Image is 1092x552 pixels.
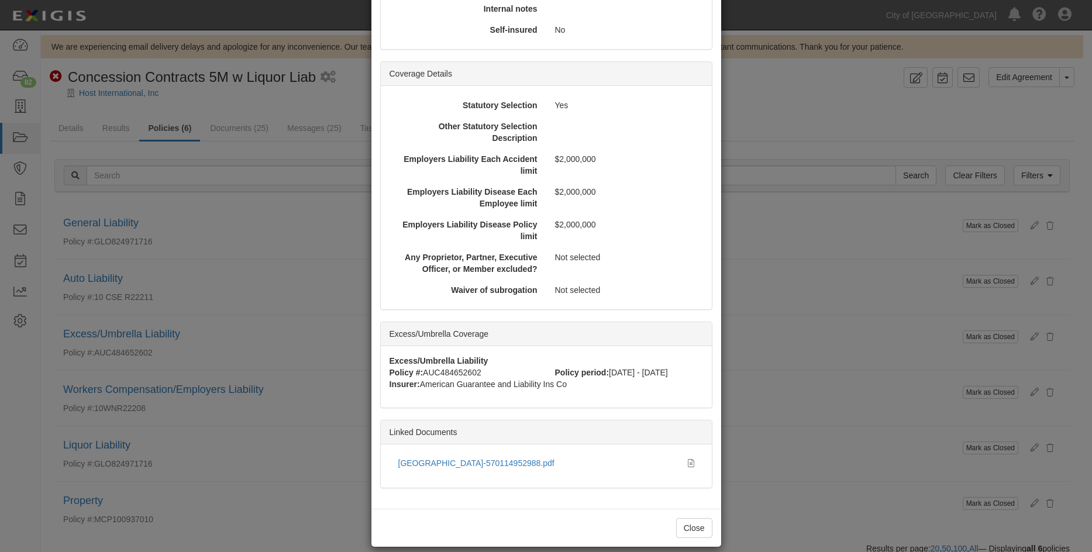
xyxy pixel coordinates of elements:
[676,518,712,538] button: Close
[546,219,707,230] div: $2,000,000
[381,420,712,444] div: Linked Documents
[398,458,554,468] a: [GEOGRAPHIC_DATA]-570114952988.pdf
[546,186,707,198] div: $2,000,000
[381,378,712,390] div: American Guarantee and Liability Ins Co
[385,153,546,177] div: Employers Liability Each Accident limit
[546,251,707,263] div: Not selected
[546,24,707,36] div: No
[381,322,712,346] div: Excess/Umbrella Coverage
[555,368,609,377] strong: Policy period:
[385,120,546,144] div: Other Statutory Selection Description
[385,99,546,111] div: Statutory Selection
[546,153,707,165] div: $2,000,000
[390,379,420,389] strong: Insurer:
[546,367,712,378] div: [DATE] - [DATE]
[385,251,546,275] div: Any Proprietor, Partner, Executive Officer, or Member excluded?
[381,367,546,378] div: AUC484652602
[390,356,488,365] strong: Excess/Umbrella Liability
[385,284,546,296] div: Waiver of subrogation
[398,457,679,469] div: City of Phoenix-570114952988.pdf
[385,186,546,209] div: Employers Liability Disease Each Employee limit
[385,24,546,36] div: Self-insured
[385,219,546,242] div: Employers Liability Disease Policy limit
[546,284,707,296] div: Not selected
[546,99,707,111] div: Yes
[390,368,423,377] strong: Policy #:
[381,62,712,86] div: Coverage Details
